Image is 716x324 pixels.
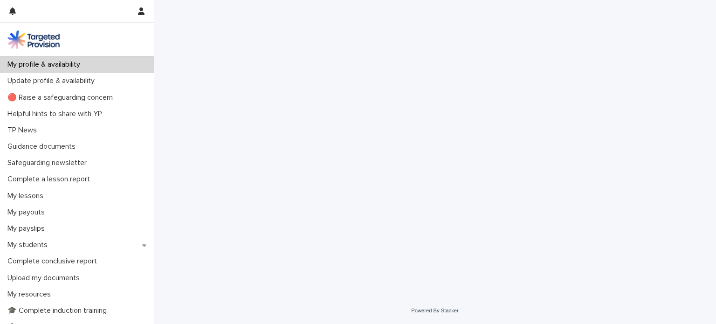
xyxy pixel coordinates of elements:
p: My lessons [4,192,51,200]
p: 🎓 Complete induction training [4,306,114,315]
a: Powered By Stacker [411,308,458,313]
p: My payouts [4,208,52,217]
p: TP News [4,126,44,135]
p: 🔴 Raise a safeguarding concern [4,93,120,102]
p: Safeguarding newsletter [4,159,94,167]
p: Complete a lesson report [4,175,97,184]
p: My profile & availability [4,60,88,69]
p: Helpful hints to share with YP [4,110,110,118]
p: My students [4,241,55,249]
img: M5nRWzHhSzIhMunXDL62 [7,30,60,49]
p: My payslips [4,224,52,233]
p: Upload my documents [4,274,87,283]
p: Guidance documents [4,142,83,151]
p: Complete conclusive report [4,257,104,266]
p: My resources [4,290,58,299]
p: Update profile & availability [4,76,102,85]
